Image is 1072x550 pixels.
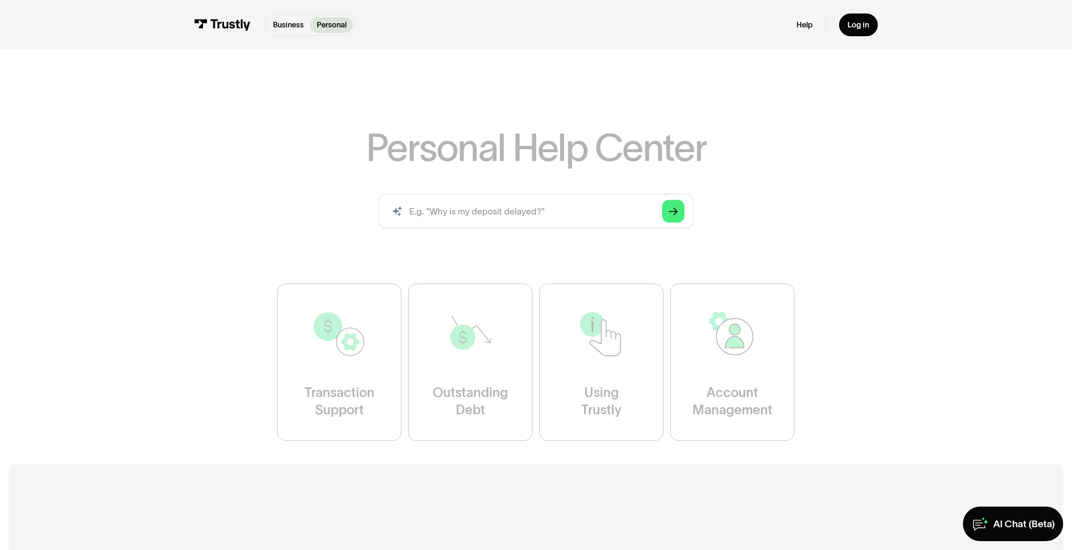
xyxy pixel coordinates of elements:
[305,384,374,419] div: Transaction Support
[379,194,693,228] input: search
[581,384,621,419] div: Using Trustly
[317,19,347,31] p: Personal
[963,507,1064,541] a: AI Chat (Beta)
[993,518,1055,530] div: AI Chat (Beta)
[273,19,304,31] p: Business
[266,17,310,33] a: Business
[539,284,663,441] a: UsingTrustly
[408,284,532,441] a: OutstandingDebt
[379,194,693,228] form: Search
[277,284,401,441] a: TransactionSupport
[310,17,353,33] a: Personal
[847,20,869,30] div: Log in
[194,19,251,31] img: Trustly Logo
[692,384,773,419] div: Account Management
[839,13,878,36] a: Log in
[797,20,813,30] a: Help
[433,384,508,419] div: Outstanding Debt
[366,129,706,166] h1: Personal Help Center
[670,284,794,441] a: AccountManagement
